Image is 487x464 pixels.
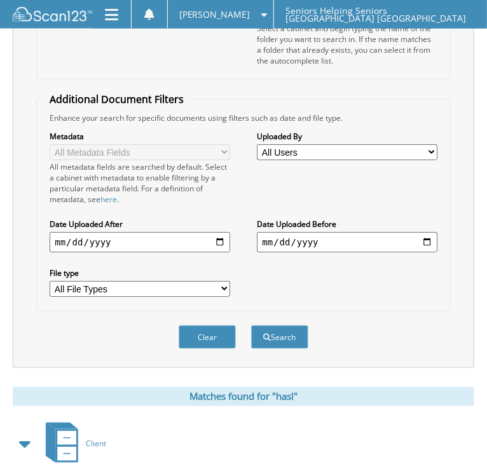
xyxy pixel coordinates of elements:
[50,232,230,252] input: start
[257,131,437,142] label: Uploaded By
[50,268,230,278] label: File type
[257,232,437,252] input: end
[50,219,230,229] label: Date Uploaded After
[179,11,250,18] span: [PERSON_NAME]
[423,403,487,464] iframe: Chat Widget
[86,439,106,449] span: Client
[100,194,117,205] a: here
[285,7,476,22] span: Seniors Helping Seniors [GEOGRAPHIC_DATA] [GEOGRAPHIC_DATA]
[13,387,474,406] div: Matches found for "hasl"
[43,113,443,123] div: Enhance your search for specific documents using filters such as date and file type.
[251,325,308,349] button: Search
[257,219,437,229] label: Date Uploaded Before
[257,23,437,66] div: Select a cabinet and begin typing the name of the folder you want to search in. If the name match...
[179,325,236,349] button: Clear
[50,131,230,142] label: Metadata
[50,161,230,205] div: All metadata fields are searched by default. Select a cabinet with metadata to enable filtering b...
[13,7,92,21] img: scan123-logo-white.svg
[43,92,190,106] legend: Additional Document Filters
